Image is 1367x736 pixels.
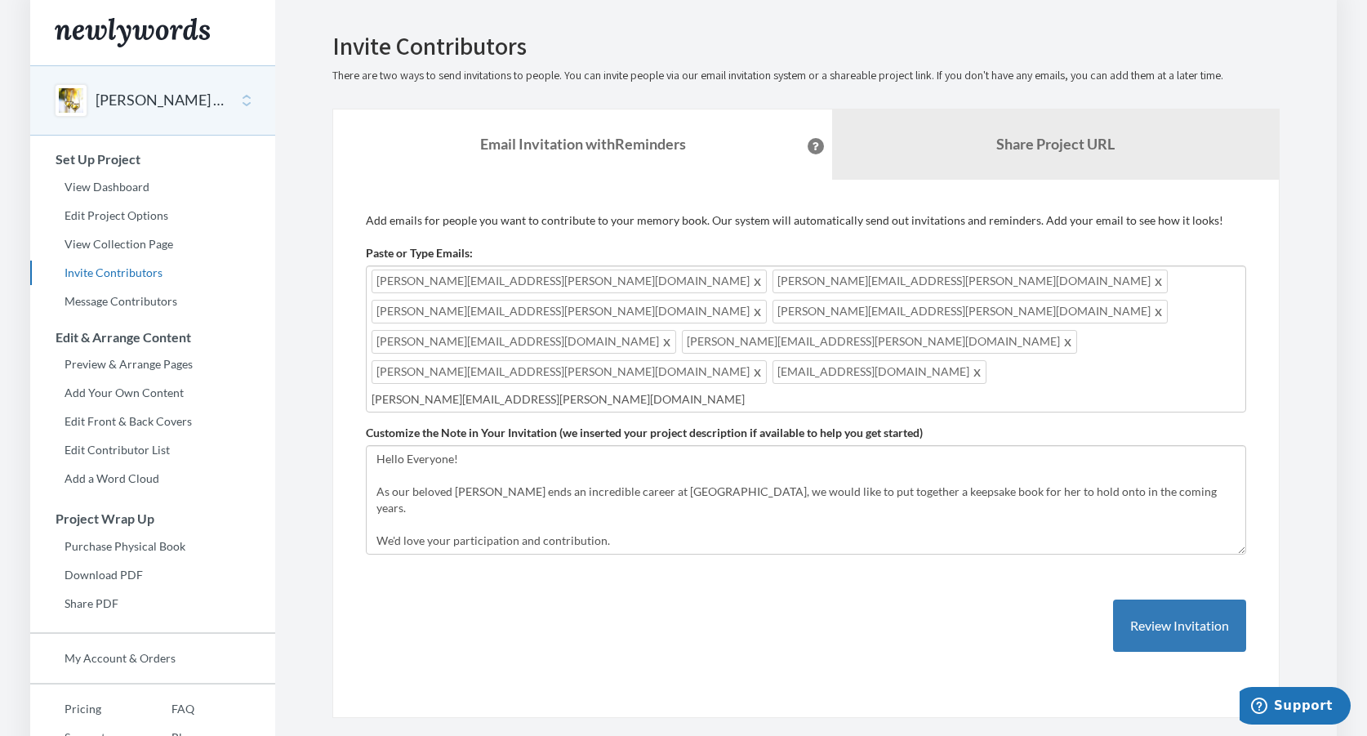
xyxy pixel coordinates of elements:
[332,68,1280,84] p: There are two ways to send invitations to people. You can invite people via our email invitation ...
[31,511,275,526] h3: Project Wrap Up
[30,646,275,671] a: My Account & Orders
[30,438,275,462] a: Edit Contributor List
[1113,600,1246,653] button: Review Invitation
[30,591,275,616] a: Share PDF
[31,152,275,167] h3: Set Up Project
[30,563,275,587] a: Download PDF
[30,352,275,377] a: Preview & Arrange Pages
[372,330,676,354] span: [PERSON_NAME][EMAIL_ADDRESS][DOMAIN_NAME]
[30,534,275,559] a: Purchase Physical Book
[682,330,1077,354] span: [PERSON_NAME][EMAIL_ADDRESS][PERSON_NAME][DOMAIN_NAME]
[480,135,686,153] strong: Email Invitation with Reminders
[773,300,1168,323] span: [PERSON_NAME][EMAIL_ADDRESS][PERSON_NAME][DOMAIN_NAME]
[30,203,275,228] a: Edit Project Options
[30,261,275,285] a: Invite Contributors
[773,360,986,384] span: [EMAIL_ADDRESS][DOMAIN_NAME]
[30,381,275,405] a: Add Your Own Content
[30,409,275,434] a: Edit Front & Back Covers
[372,390,1240,408] input: Add contributor email(s) here...
[366,212,1246,229] p: Add emails for people you want to contribute to your memory book. Our system will automatically s...
[332,33,1280,60] h2: Invite Contributors
[773,270,1168,293] span: [PERSON_NAME][EMAIL_ADDRESS][PERSON_NAME][DOMAIN_NAME]
[372,360,767,384] span: [PERSON_NAME][EMAIL_ADDRESS][PERSON_NAME][DOMAIN_NAME]
[31,330,275,345] h3: Edit & Arrange Content
[55,18,210,47] img: Newlywords logo
[30,466,275,491] a: Add a Word Cloud
[366,245,473,261] label: Paste or Type Emails:
[30,232,275,256] a: View Collection Page
[366,425,923,441] label: Customize the Note in Your Invitation (we inserted your project description if available to help ...
[30,289,275,314] a: Message Contributors
[996,135,1115,153] b: Share Project URL
[372,300,767,323] span: [PERSON_NAME][EMAIL_ADDRESS][PERSON_NAME][DOMAIN_NAME]
[372,270,767,293] span: [PERSON_NAME][EMAIL_ADDRESS][PERSON_NAME][DOMAIN_NAME]
[30,175,275,199] a: View Dashboard
[1240,687,1351,728] iframe: Opens a widget where you can chat to one of our agents
[137,697,194,721] a: FAQ
[366,445,1246,555] textarea: Hello Everyone! As our beloved [PERSON_NAME] ends an incredible career at [GEOGRAPHIC_DATA], we w...
[96,90,228,111] button: [PERSON_NAME] Retirement Book
[30,697,137,721] a: Pricing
